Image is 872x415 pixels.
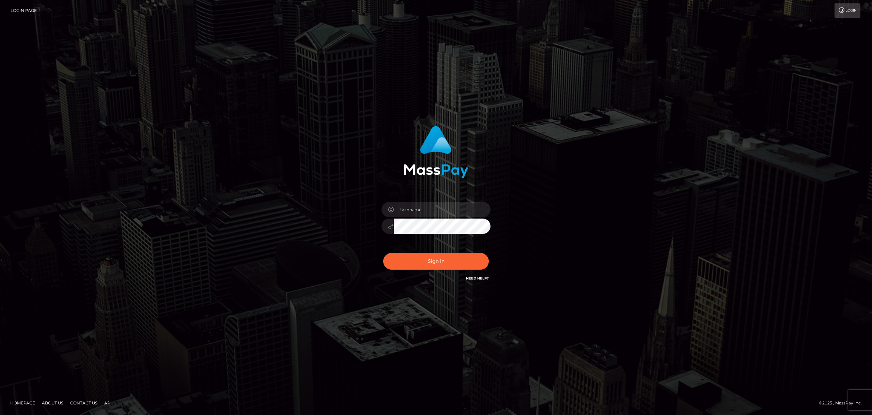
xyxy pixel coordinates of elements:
[102,398,114,408] a: API
[67,398,100,408] a: Contact Us
[466,276,489,281] a: Need Help?
[7,398,38,408] a: Homepage
[39,398,66,408] a: About Us
[394,202,490,217] input: Username...
[819,399,867,407] div: © 2025 , MassPay Inc.
[383,253,489,270] button: Sign in
[11,3,37,18] a: Login Page
[835,3,860,18] a: Login
[404,126,468,178] img: MassPay Login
